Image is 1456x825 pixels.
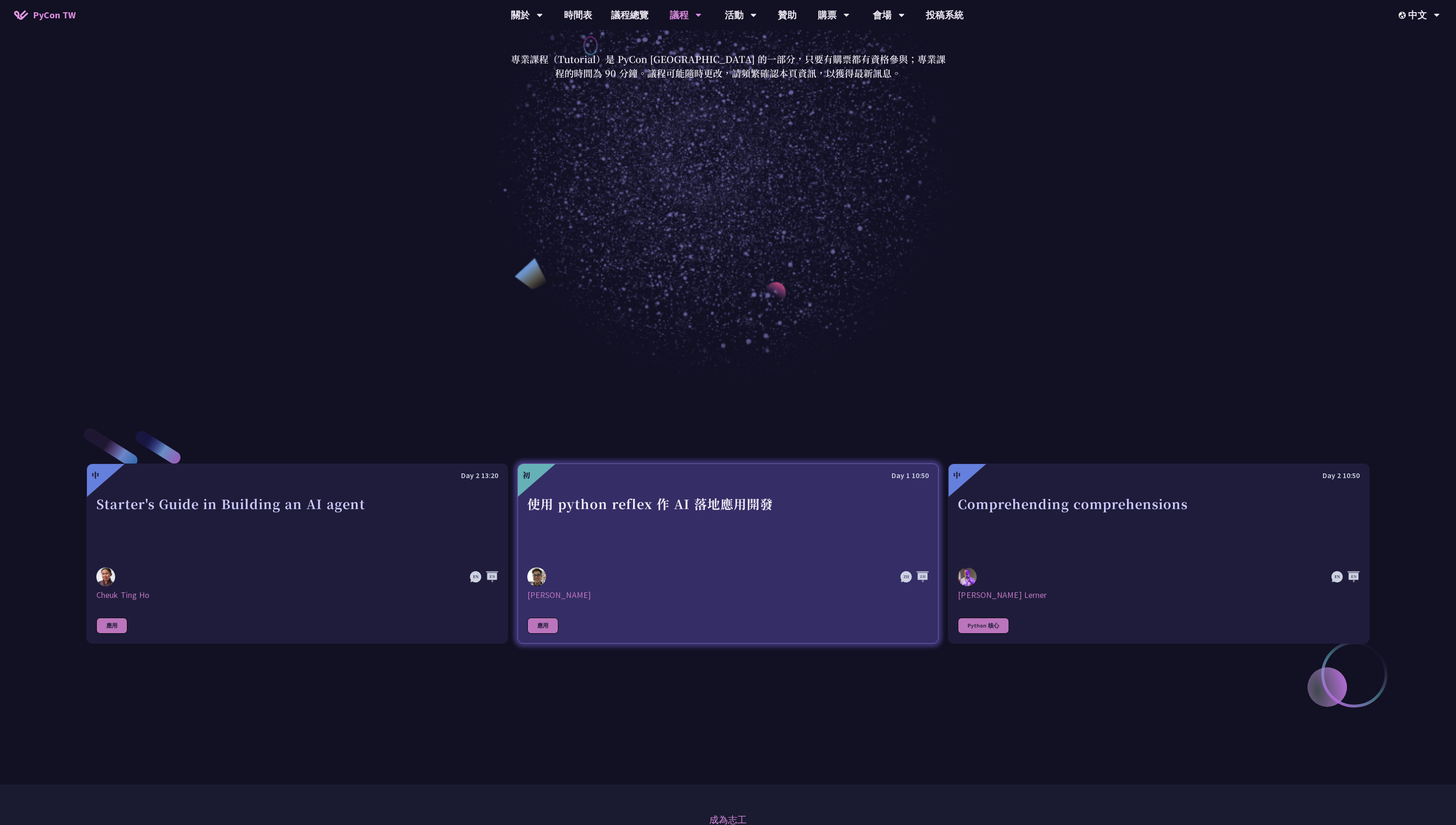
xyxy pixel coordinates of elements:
a: 中 Day 2 10:50 Comprehending comprehensions Reuven M. Lerner [PERSON_NAME] Lerner Python 核心 [948,464,1370,644]
img: Reuven M. Lerner [958,567,977,588]
div: [PERSON_NAME] Lerner [958,589,1360,601]
div: Day 2 13:20 [96,470,498,481]
span: PyCon TW [33,8,76,22]
p: 專業課程（Tutorial）是 PyCon [GEOGRAPHIC_DATA] 的一部分，只要有購票都有資格參與；專業課程的時間為 90 分鐘。議程可能隨時更改，請頻繁確認本頁資訊，以獲得最新訊息。 [509,52,947,80]
div: 中 [953,470,961,481]
div: Cheuk Ting Ho [96,589,498,601]
a: 中 Day 2 13:20 Starter's Guide in Building an AI agent Cheuk Ting Ho Cheuk Ting Ho 應用 [86,464,508,644]
div: Day 1 10:50 [527,470,929,481]
div: Python 核心 [958,618,1009,634]
a: 初 Day 1 10:50 使用 python reflex 作 AI 落地應用開發 Milo Chen [PERSON_NAME] 應用 [517,464,939,644]
div: Comprehending comprehensions [958,493,1360,558]
div: 初 [523,470,530,481]
div: 應用 [96,618,127,634]
div: [PERSON_NAME] [527,589,929,601]
img: Cheuk Ting Ho [96,567,115,586]
a: PyCon TW [5,3,85,27]
div: Starter's Guide in Building an AI agent [96,493,498,558]
img: Home icon of PyCon TW 2025 [14,10,28,20]
div: 應用 [527,618,558,634]
div: 使用 python reflex 作 AI 落地應用開發 [527,493,929,558]
img: Locale Icon [1399,12,1408,19]
div: Day 2 10:50 [958,470,1360,481]
img: Milo Chen [527,567,546,586]
div: 中 [92,470,99,481]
